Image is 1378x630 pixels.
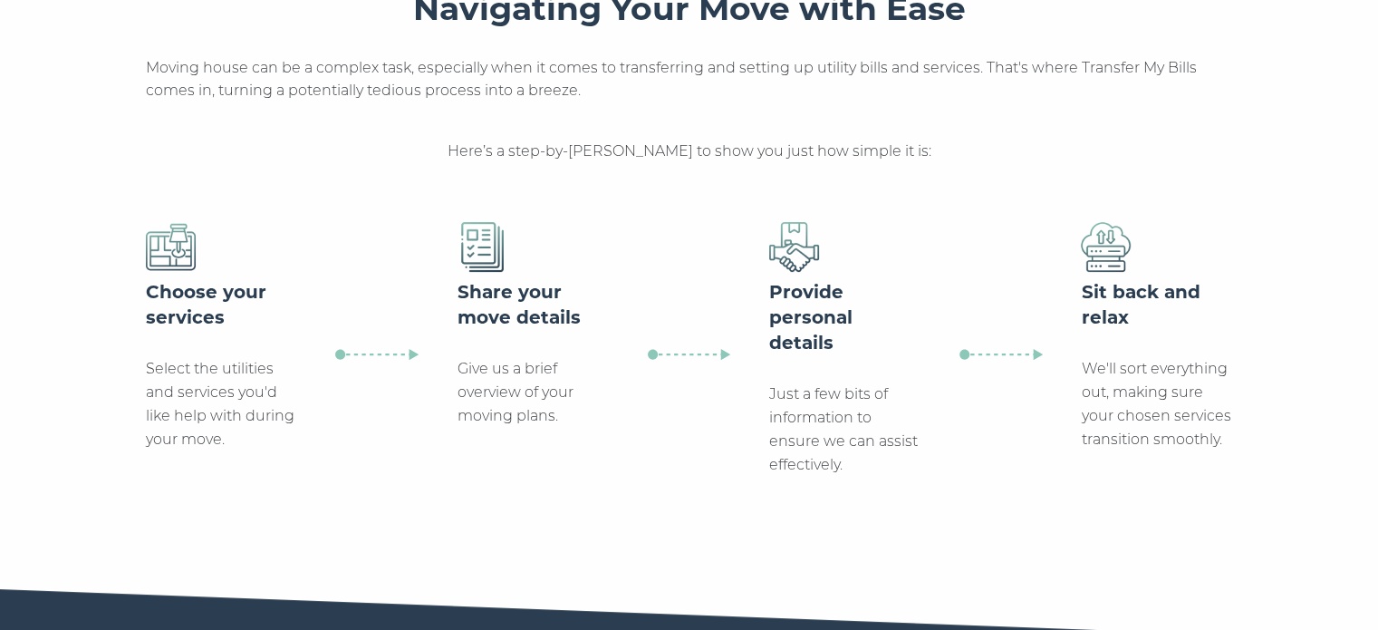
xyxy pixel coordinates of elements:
h5: Share your move details [458,279,609,330]
img: transfer.png [1081,222,1131,272]
img: process-arrow.svg [959,348,1043,361]
img: address.png [146,222,196,272]
p: Just a few bits of information to ensure we can assist effectively. [769,383,920,477]
img: process-arrow.svg [648,348,731,361]
img: suppliers.png [769,222,819,272]
h5: Choose your services [146,279,297,330]
p: Give us a brief overview of your moving plans. [458,357,609,428]
p: Here’s a step-by-[PERSON_NAME] to show you just how simple it is: [448,140,931,163]
p: Select the utilities and services you'd like help with during your move. [146,357,297,451]
p: Moving house can be a complex task, especially when it comes to transferring and setting up utili... [146,56,1233,103]
h5: Provide personal details [769,279,920,355]
h5: Sit back and relax [1081,279,1232,330]
p: We'll sort everything out, making sure your chosen services transition smoothly. [1081,357,1232,451]
img: details.png [458,222,507,272]
img: process-arrow.svg [335,348,419,361]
